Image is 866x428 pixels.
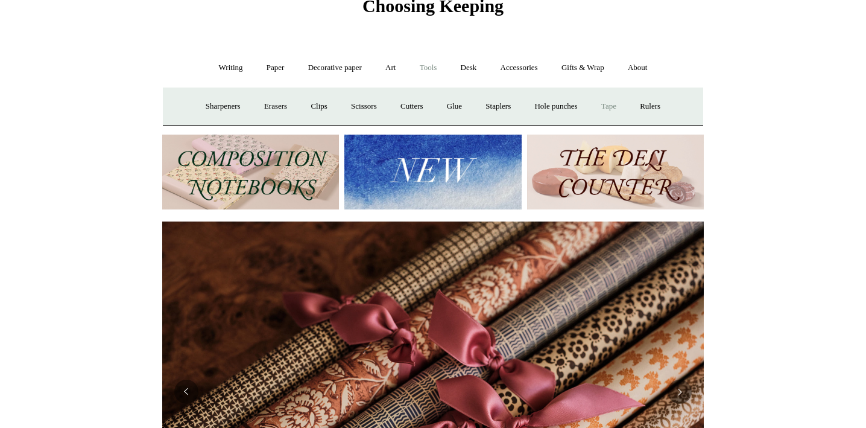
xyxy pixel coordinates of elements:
[162,135,339,210] img: 202302 Composition ledgers.jpg__PID:69722ee6-fa44-49dd-a067-31375e5d54ec
[253,91,298,123] a: Erasers
[590,91,627,123] a: Tape
[300,91,338,123] a: Clips
[362,5,504,14] a: Choosing Keeping
[409,52,448,84] a: Tools
[344,135,521,210] img: New.jpg__PID:f73bdf93-380a-4a35-bcfe-7823039498e1
[551,52,615,84] a: Gifts & Wrap
[375,52,406,84] a: Art
[297,52,373,84] a: Decorative paper
[450,52,488,84] a: Desk
[523,91,588,123] a: Hole punches
[436,91,473,123] a: Glue
[195,91,251,123] a: Sharpeners
[174,380,198,404] button: Previous
[475,91,522,123] a: Staplers
[617,52,659,84] a: About
[629,91,671,123] a: Rulers
[527,135,704,210] img: The Deli Counter
[390,91,434,123] a: Cutters
[340,91,388,123] a: Scissors
[490,52,549,84] a: Accessories
[256,52,296,84] a: Paper
[208,52,254,84] a: Writing
[668,380,692,404] button: Next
